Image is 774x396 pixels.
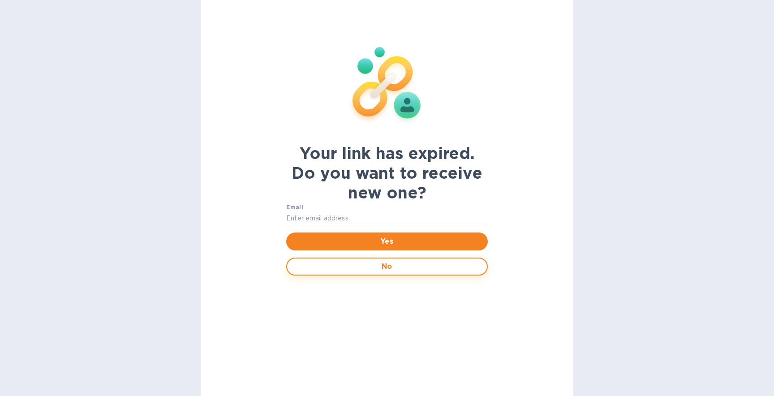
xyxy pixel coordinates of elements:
[286,204,303,211] b: Email
[286,212,488,225] input: Enter email address
[294,261,480,272] span: No
[292,143,482,202] b: Your link has expired. Do you want to receive new one?
[293,236,481,247] span: Yes
[286,258,488,275] button: No
[286,232,488,250] button: Yes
